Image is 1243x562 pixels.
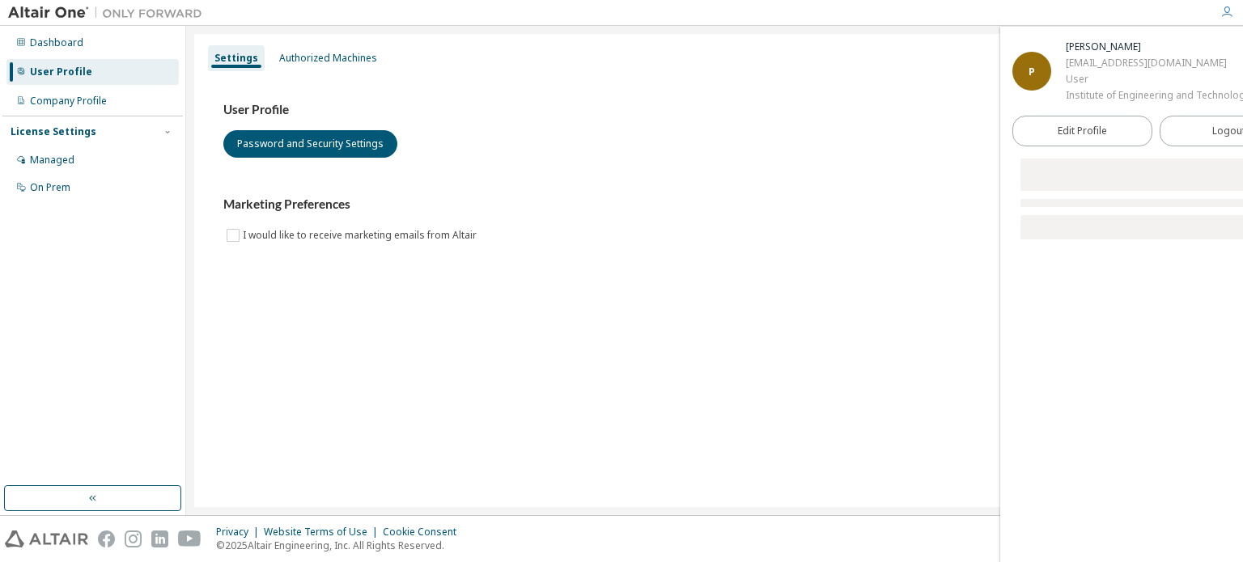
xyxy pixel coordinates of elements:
[279,52,377,65] div: Authorized Machines
[125,530,142,547] img: instagram.svg
[223,196,1206,213] h3: Marketing Preferences
[216,539,466,552] p: © 2025 Altair Engineering, Inc. All Rights Reserved.
[264,526,383,539] div: Website Terms of Use
[151,530,168,547] img: linkedin.svg
[1058,125,1107,137] span: Edit Profile
[178,530,202,547] img: youtube.svg
[11,125,96,138] div: License Settings
[223,130,397,158] button: Password and Security Settings
[98,530,115,547] img: facebook.svg
[30,154,74,167] div: Managed
[214,52,258,65] div: Settings
[1012,116,1152,146] a: Edit Profile
[8,5,210,21] img: Altair One
[30,95,107,108] div: Company Profile
[383,526,466,539] div: Cookie Consent
[5,530,88,547] img: altair_logo.svg
[30,181,70,194] div: On Prem
[30,65,92,78] div: User Profile
[243,226,480,245] label: I would like to receive marketing emails from Altair
[223,102,1206,118] h3: User Profile
[30,36,83,49] div: Dashboard
[216,526,264,539] div: Privacy
[1029,65,1035,78] span: P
